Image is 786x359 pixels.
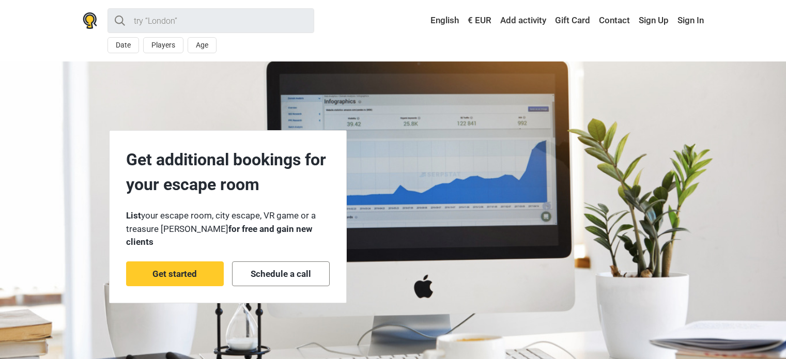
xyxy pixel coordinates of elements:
a: € EUR [465,11,494,30]
strong: List [126,210,141,221]
strong: for free and gain new clients [126,224,312,247]
button: Date [107,37,139,53]
p: Get additional bookings for your escape room [126,147,330,197]
a: Schedule a call [232,261,330,286]
button: Players [143,37,183,53]
img: Nowescape logo [83,12,97,29]
a: Get started [126,261,224,286]
a: Add activity [498,11,549,30]
a: Sign Up [636,11,671,30]
button: Age [188,37,217,53]
a: English [421,11,461,30]
input: try “London” [107,8,314,33]
a: Contact [596,11,633,30]
a: Sign In [675,11,704,30]
a: Gift Card [552,11,593,30]
p: your escape room, city escape, VR game or a treasure [PERSON_NAME] [126,209,330,249]
img: English [423,17,430,24]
